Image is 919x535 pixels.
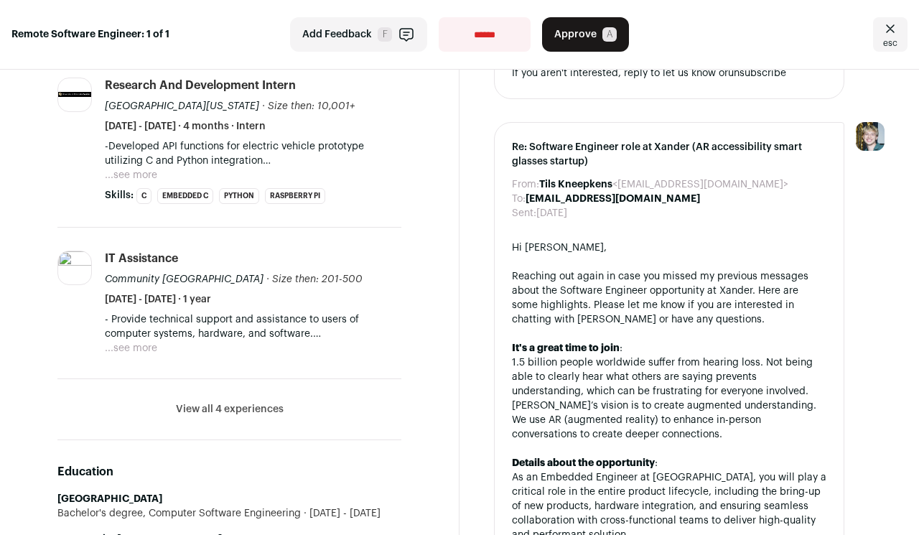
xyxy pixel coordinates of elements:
li: Raspberry Pi [265,188,325,204]
a: Close [873,17,908,52]
dd: [DATE] [536,206,567,220]
div: : [512,341,826,355]
span: [GEOGRAPHIC_DATA][US_STATE] [105,101,259,111]
div: If you aren't interested, reply to let us know or [512,66,826,80]
h2: Education [57,463,401,480]
button: View all 4 experiences [176,402,284,417]
button: ...see more [105,168,157,182]
div: Research And Development Intern [105,78,296,93]
li: [PERSON_NAME]’s vision is to create augmented understanding. We use AR (augmented reality) to enh... [512,399,826,442]
button: Add Feedback F [290,17,427,52]
span: esc [883,37,897,49]
button: ...see more [105,341,157,355]
span: [DATE] - [DATE] · 4 months · Intern [105,119,266,134]
li: 1.5 billion people worldwide suffer from hearing loss. Not being able to clearly hear what others... [512,355,826,399]
span: [DATE] - [DATE] [301,506,381,521]
strong: It's a great time to join [512,343,620,353]
b: [EMAIL_ADDRESS][DOMAIN_NAME] [526,194,700,204]
strong: Details about the opportunity [512,458,655,468]
div: Hi [PERSON_NAME], [512,241,826,255]
dt: To: [512,192,526,206]
strong: Remote Software Engineer: 1 of 1 [11,27,169,42]
img: 6494470-medium_jpg [856,122,885,151]
span: Re: Software Engineer role at Xander (AR accessibility smart glasses startup) [512,140,826,169]
div: Bachelor's degree, Computer Software Engineering [57,506,401,521]
span: Approve [554,27,597,42]
img: f98a3c030336f3289dabeac25e082376246f3f8acc0942e53041799c70b4204d.jpg [58,92,91,97]
span: · Size then: 201-500 [266,274,363,284]
a: unsubscribe [728,68,786,78]
span: Community [GEOGRAPHIC_DATA] [105,274,263,284]
div: : [512,456,826,470]
img: Community-College-of-Aurora-3E75237D.jpg [58,251,91,284]
span: [DATE] - [DATE] · 1 year [105,292,211,307]
li: Embedded C [157,188,213,204]
dd: <[EMAIL_ADDRESS][DOMAIN_NAME]> [539,177,788,192]
li: C [136,188,151,204]
li: Python [219,188,259,204]
div: IT Assistance [105,251,178,266]
span: · Size then: 10,001+ [262,101,355,111]
span: F [378,27,392,42]
span: A [602,27,617,42]
div: Reaching out again in case you missed my previous messages about the Software Engineer opportunit... [512,269,826,327]
button: Approve A [542,17,629,52]
b: Tils Kneepkens [539,180,612,190]
dt: From: [512,177,539,192]
p: -Developed API functions for electric vehicle prototype utilizing C and Python integration [105,139,401,168]
strong: [GEOGRAPHIC_DATA] [57,494,162,504]
span: Add Feedback [302,27,372,42]
span: Skills: [105,188,134,203]
p: - Provide technical support and assistance to users of computer systems, hardware, and software. [105,312,401,341]
dt: Sent: [512,206,536,220]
